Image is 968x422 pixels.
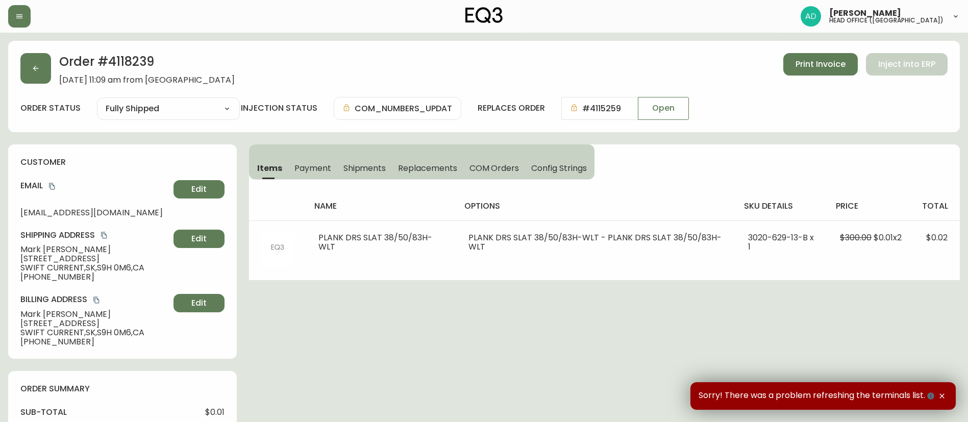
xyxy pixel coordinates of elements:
span: Print Invoice [796,59,846,70]
span: [PHONE_NUMBER] [20,337,169,346]
button: Open [638,97,689,120]
span: Config Strings [531,163,586,173]
h4: Billing Address [20,294,169,305]
span: Edit [191,184,207,195]
h4: name [314,201,448,212]
span: [PERSON_NAME] [829,9,901,17]
h4: sku details [744,201,820,212]
span: Payment [294,163,331,173]
h4: price [836,201,906,212]
h4: Email [20,180,169,191]
span: [STREET_ADDRESS] [20,254,169,263]
span: COM Orders [469,163,519,173]
img: d8effa94dd6239b168051e3e8076aa0c [801,6,821,27]
h4: replaces order [478,103,545,114]
span: Replacements [398,163,457,173]
span: Mark [PERSON_NAME] [20,245,169,254]
span: Items [257,163,282,173]
span: Sorry! There was a problem refreshing the terminals list. [699,390,936,402]
span: $0.01 x 2 [874,232,902,243]
span: [EMAIL_ADDRESS][DOMAIN_NAME] [20,208,169,217]
span: Shipments [343,163,386,173]
li: PLANK DRS SLAT 38/50/83H-WLT - PLANK DRS SLAT 38/50/83H-WLT [468,233,724,252]
h4: Shipping Address [20,230,169,241]
h4: customer [20,157,225,168]
span: [DATE] 11:09 am from [GEOGRAPHIC_DATA] [59,76,235,85]
h4: order summary [20,383,225,394]
button: copy [47,181,57,191]
img: logo [465,7,503,23]
span: [STREET_ADDRESS] [20,319,169,328]
h4: injection status [241,103,317,114]
span: 3020-629-13-B x 1 [748,232,814,253]
span: Open [652,103,675,114]
span: $0.02 [926,232,948,243]
button: Print Invoice [783,53,858,76]
h2: Order # 4118239 [59,53,235,76]
button: copy [91,295,102,305]
button: Edit [173,294,225,312]
img: 404Image.svg [261,233,294,266]
span: Mark [PERSON_NAME] [20,310,169,319]
h4: sub-total [20,407,67,418]
span: $0.01 [205,408,225,417]
span: SWIFT CURRENT , SK , S9H 0M6 , CA [20,263,169,272]
button: copy [99,230,109,240]
span: [PHONE_NUMBER] [20,272,169,282]
h4: total [922,201,952,212]
span: SWIFT CURRENT , SK , S9H 0M6 , CA [20,328,169,337]
label: order status [20,103,81,114]
span: $300.00 [840,232,872,243]
button: Edit [173,180,225,198]
span: Edit [191,297,207,309]
span: Edit [191,233,207,244]
button: Edit [173,230,225,248]
h4: options [464,201,728,212]
span: PLANK DRS SLAT 38/50/83H-WLT [318,232,432,253]
h5: head office ([GEOGRAPHIC_DATA]) [829,17,944,23]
